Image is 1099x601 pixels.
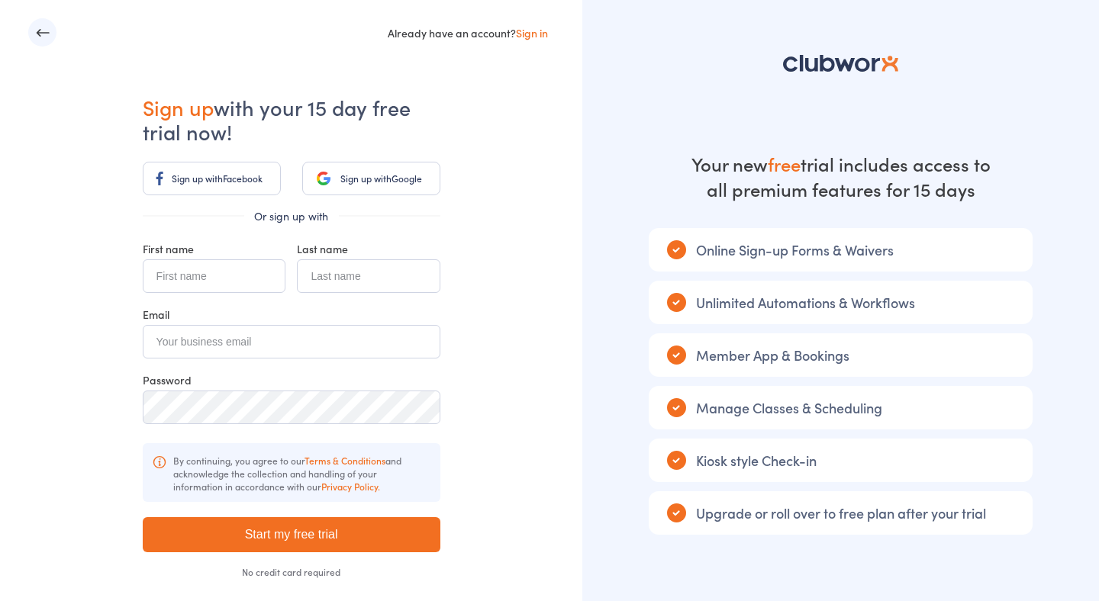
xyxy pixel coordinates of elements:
[340,172,392,185] span: Sign up with
[143,162,281,195] a: Sign up withFacebook
[783,55,898,72] img: logo-81c5d2ba81851df8b7b8b3f485ec5aa862684ab1dc4821eed5b71d8415c3dc76.svg
[143,92,214,121] span: Sign up
[302,162,440,195] a: Sign up withGoogle
[649,228,1033,272] div: Online Sign-up Forms & Waivers
[649,439,1033,482] div: Kiosk style Check-in
[172,172,223,185] span: Sign up with
[321,480,380,493] a: Privacy Policy.
[649,333,1033,377] div: Member App & Bookings
[768,151,801,176] strong: free
[649,491,1033,535] div: Upgrade or roll over to free plan after your trial
[143,307,440,322] div: Email
[143,567,440,577] div: No credit card required
[143,325,440,358] input: Your business email
[143,443,440,502] div: By continuing, you agree to our and acknowledge the collection and handling of your information i...
[143,259,285,293] input: First name
[688,151,994,201] div: Your new trial includes access to all premium features for 15 days
[388,25,548,40] div: Already have an account?
[143,208,440,223] div: Or sign up with
[297,241,440,256] div: Last name
[649,386,1033,429] div: Manage Classes & Scheduling
[143,372,440,387] div: Password
[143,95,440,143] h1: with your 15 day free trial now!
[649,281,1033,324] div: Unlimited Automations & Workflows
[143,241,285,256] div: First name
[143,517,440,552] input: Start my free trial
[516,25,548,40] a: Sign in
[297,259,440,293] input: Last name
[305,454,385,467] a: Terms & Conditions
